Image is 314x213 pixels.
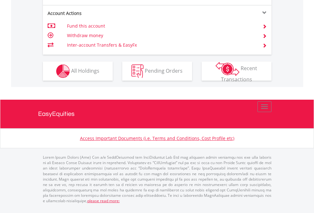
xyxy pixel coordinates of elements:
[145,67,183,74] span: Pending Orders
[38,100,276,128] a: EasyEquities
[87,198,120,203] a: please read more:
[202,62,271,81] button: Recent Transactions
[122,62,192,81] button: Pending Orders
[216,62,239,76] img: transactions-zar-wht.png
[80,135,234,141] a: Access Important Documents (i.e. Terms and Conditions, Cost Profile etc)
[43,155,271,203] p: Lorem Ipsum Dolors (Ame) Con a/e SeddOeiusmod tem InciDiduntut Lab Etd mag aliquaen admin veniamq...
[43,62,113,81] button: All Holdings
[43,10,157,17] div: Account Actions
[56,64,70,78] img: holdings-wht.png
[131,64,144,78] img: pending_instructions-wht.png
[71,67,99,74] span: All Holdings
[67,21,255,31] td: Fund this account
[67,40,255,50] td: Inter-account Transfers & EasyFx
[67,31,255,40] td: Withdraw money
